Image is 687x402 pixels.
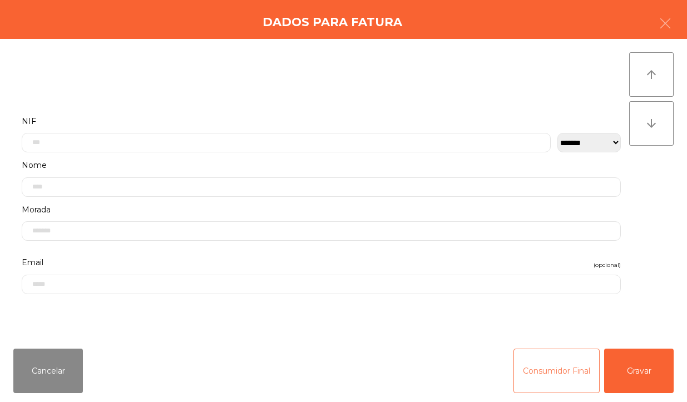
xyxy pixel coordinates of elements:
i: arrow_downward [645,117,658,130]
button: arrow_downward [629,101,674,146]
span: Morada [22,202,51,217]
button: Cancelar [13,349,83,393]
span: NIF [22,114,36,129]
span: (opcional) [594,260,621,270]
span: Email [22,255,43,270]
h4: Dados para Fatura [263,14,402,31]
button: Gravar [604,349,674,393]
button: arrow_upward [629,52,674,97]
span: Nome [22,158,47,173]
i: arrow_upward [645,68,658,81]
button: Consumidor Final [513,349,600,393]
